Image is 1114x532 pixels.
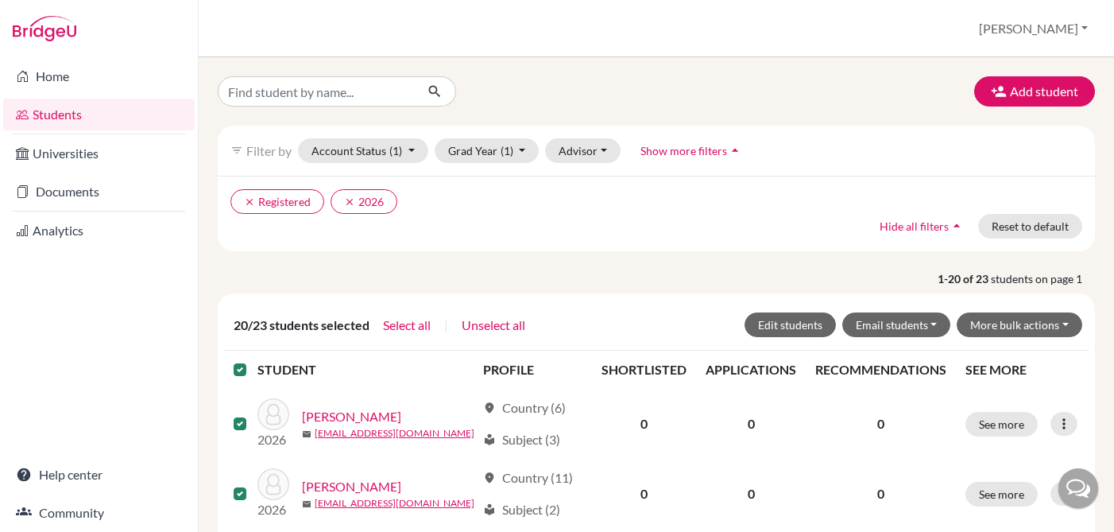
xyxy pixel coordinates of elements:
[13,16,76,41] img: Bridge-U
[956,351,1089,389] th: SEE MORE
[545,138,621,163] button: Advisor
[965,412,1038,437] button: See more
[627,138,756,163] button: Show more filtersarrow_drop_up
[230,144,243,157] i: filter_list
[483,430,560,449] div: Subject (3)
[696,459,806,529] td: 0
[991,270,1095,287] span: students on page 1
[444,316,448,335] span: |
[3,99,195,130] a: Students
[501,144,513,157] span: (1)
[696,389,806,459] td: 0
[3,176,195,208] a: Documents
[3,497,195,529] a: Community
[483,402,496,414] span: location_on
[592,459,696,529] td: 0
[640,144,727,157] span: Show more filters
[727,142,743,158] i: arrow_drop_up
[461,315,526,336] button: Unselect all
[483,433,496,446] span: local_library
[483,503,496,516] span: local_library
[302,407,401,426] a: [PERSON_NAME]
[806,351,956,389] th: RECOMMENDATIONS
[257,430,289,449] p: 2026
[483,472,496,484] span: location_on
[3,459,195,491] a: Help center
[37,11,69,25] span: Help
[978,214,1082,239] button: Reset to default
[815,484,946,503] p: 0
[302,429,311,439] span: mail
[974,76,1095,107] button: Add student
[483,398,566,417] div: Country (6)
[474,351,592,389] th: PROFILE
[815,414,946,433] p: 0
[3,60,195,92] a: Home
[244,196,255,208] i: clear
[257,398,289,430] img: Akulych, Kira
[331,189,397,214] button: clear2026
[315,496,474,511] a: [EMAIL_ADDRESS][DOMAIN_NAME]
[696,351,806,389] th: APPLICATIONS
[302,499,311,509] span: mail
[842,313,951,337] button: Email students
[3,215,195,247] a: Analytics
[483,468,573,487] div: Country (11)
[745,313,836,337] button: Edit students
[435,138,540,163] button: Grad Year(1)
[938,270,991,287] strong: 1-20 of 23
[315,426,474,441] a: [EMAIL_ADDRESS][DOMAIN_NAME]
[592,351,696,389] th: SHORTLISTED
[972,14,1095,44] button: [PERSON_NAME]
[389,144,402,157] span: (1)
[3,138,195,169] a: Universities
[302,477,401,496] a: [PERSON_NAME]
[483,500,560,519] div: Subject (2)
[218,76,415,107] input: Find student by name...
[344,196,355,208] i: clear
[257,468,289,500] img: Bespalko, Varvara
[257,500,289,519] p: 2026
[246,143,292,158] span: Filter by
[257,351,474,389] th: STUDENT
[949,218,965,234] i: arrow_drop_up
[234,316,369,335] span: 20/23 students selected
[957,313,1082,337] button: More bulk actions
[880,219,949,233] span: Hide all filters
[298,138,428,163] button: Account Status(1)
[866,214,978,239] button: Hide all filtersarrow_drop_up
[230,189,324,214] button: clearRegistered
[382,315,431,336] button: Select all
[965,482,1038,507] button: See more
[592,389,696,459] td: 0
